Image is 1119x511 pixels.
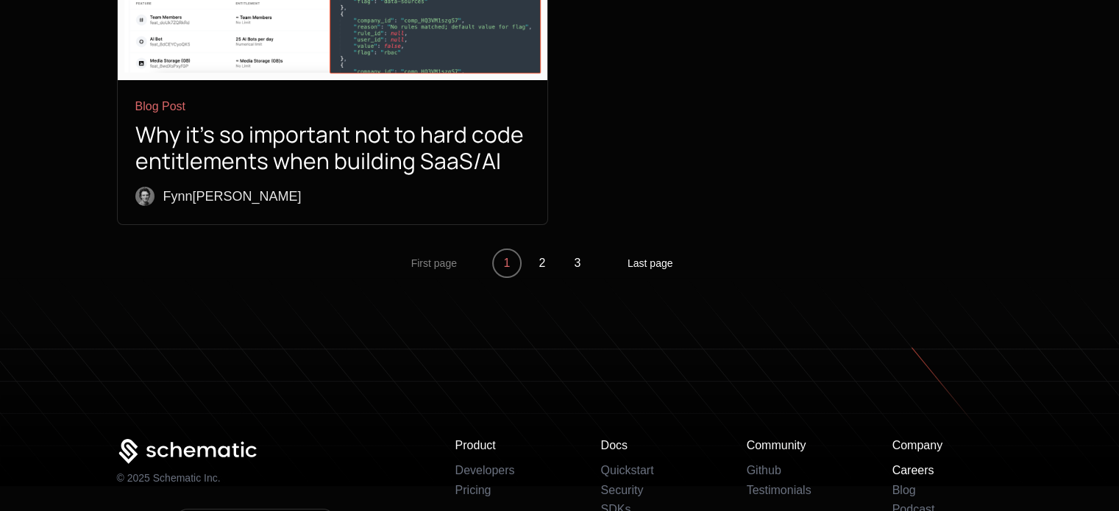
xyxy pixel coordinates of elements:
[163,186,302,207] div: Fynn [PERSON_NAME]
[601,439,711,452] h3: Docs
[892,464,934,476] a: Careers
[892,484,916,496] a: Blog
[747,439,857,452] h3: Community
[135,121,530,174] h1: Why it's so important not to hard code entitlements when building SaaS/AI
[455,439,566,452] h3: Product
[601,464,654,476] a: Quickstart
[563,249,592,278] button: 3
[601,484,644,496] a: Security
[455,484,491,496] a: Pricing
[455,464,515,476] a: Developers
[117,471,221,485] p: © 2025 Schematic Inc.
[527,249,557,278] button: 2
[628,249,673,278] button: Last page
[411,249,457,278] button: First page
[747,484,811,496] a: Testimonials
[135,98,530,115] div: Blog Post
[492,249,522,278] button: 1
[747,464,781,476] a: Github
[135,187,154,206] img: fynn
[892,439,1003,452] h3: Company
